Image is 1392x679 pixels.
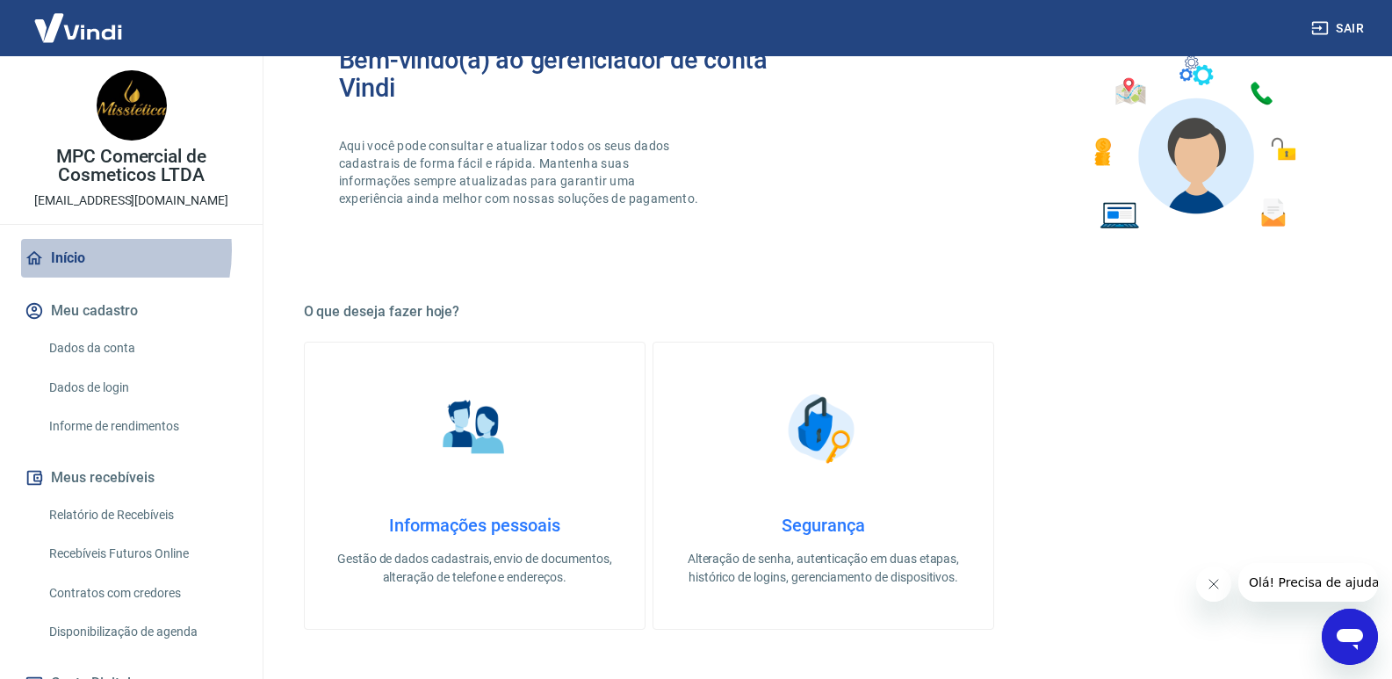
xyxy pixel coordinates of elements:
p: Alteração de senha, autenticação em duas etapas, histórico de logins, gerenciamento de dispositivos. [682,550,965,587]
a: Dados de login [42,370,242,406]
a: Contratos com credores [42,575,242,611]
p: [EMAIL_ADDRESS][DOMAIN_NAME] [34,191,228,210]
a: Dados da conta [42,330,242,366]
img: Imagem de um avatar masculino com diversos icones exemplificando as funcionalidades do gerenciado... [1078,46,1309,240]
img: Segurança [779,385,867,473]
button: Meus recebíveis [21,459,242,497]
span: Olá! Precisa de ajuda? [11,12,148,26]
h4: Segurança [682,515,965,536]
iframe: Botão para abrir a janela de mensagens [1322,609,1378,665]
p: Aqui você pode consultar e atualizar todos os seus dados cadastrais de forma fácil e rápida. Mant... [339,137,703,207]
a: SegurançaSegurançaAlteração de senha, autenticação em duas etapas, histórico de logins, gerenciam... [653,342,994,630]
img: 179cbde4-6bef-47a0-a2f4-f8ff63f51797.jpeg [97,70,167,141]
a: Informações pessoaisInformações pessoaisGestão de dados cadastrais, envio de documentos, alteraçã... [304,342,646,630]
a: Disponibilização de agenda [42,614,242,650]
h4: Informações pessoais [333,515,617,536]
button: Meu cadastro [21,292,242,330]
a: Relatório de Recebíveis [42,497,242,533]
button: Sair [1308,12,1371,45]
h2: Bem-vindo(a) ao gerenciador de conta Vindi [339,46,824,102]
p: MPC Comercial de Cosmeticos LTDA [14,148,249,184]
a: Recebíveis Futuros Online [42,536,242,572]
img: Informações pessoais [430,385,518,473]
a: Informe de rendimentos [42,408,242,444]
a: Início [21,239,242,278]
iframe: Fechar mensagem [1196,567,1231,602]
img: Vindi [21,1,135,54]
p: Gestão de dados cadastrais, envio de documentos, alteração de telefone e endereços. [333,550,617,587]
h5: O que deseja fazer hoje? [304,303,1344,321]
iframe: Mensagem da empresa [1238,563,1378,602]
